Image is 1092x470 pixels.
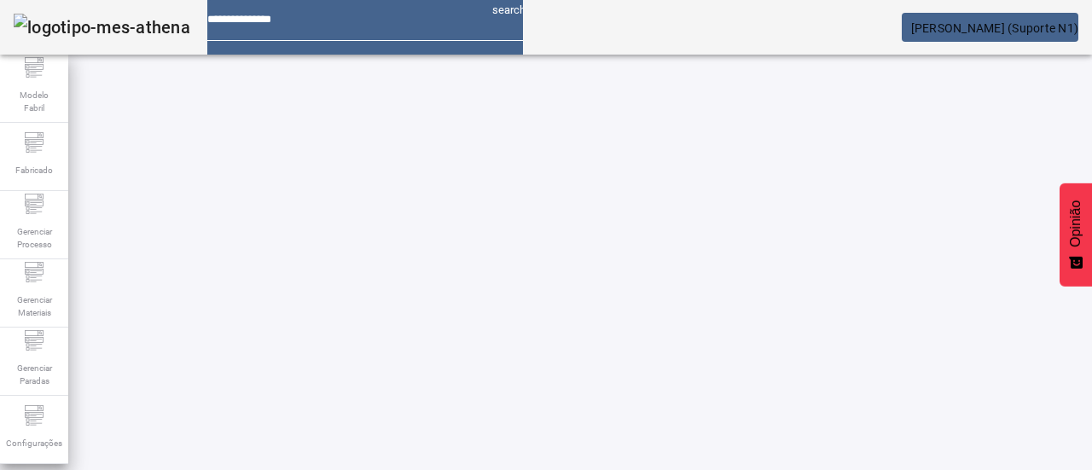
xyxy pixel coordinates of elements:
[6,438,62,448] font: Configurações
[1060,183,1092,287] button: Feedback - Mostrar pesquisa
[17,363,52,386] font: Gerenciar Paradas
[14,14,190,41] img: logotipo-mes-athena
[15,165,53,175] font: Fabricado
[911,21,1079,35] font: [PERSON_NAME] (Suporte N1)
[17,227,52,249] font: Gerenciar Processo
[1068,200,1083,247] font: Opinião
[17,295,52,317] font: Gerenciar Materiais
[20,90,49,113] font: Modelo Fabril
